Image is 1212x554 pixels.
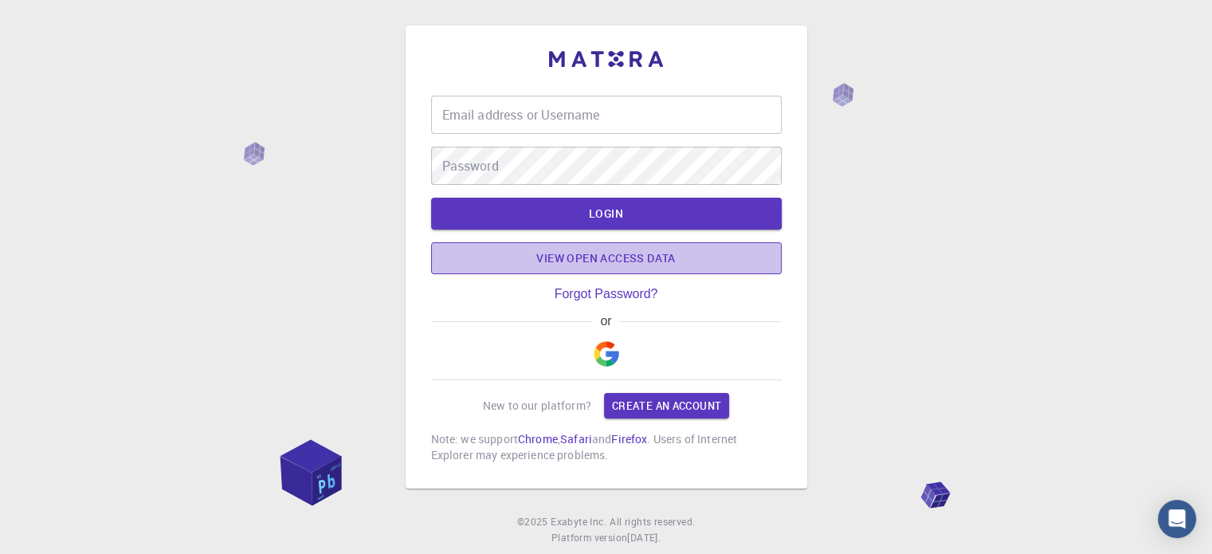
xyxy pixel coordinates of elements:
a: Create an account [604,393,729,418]
img: Google [594,341,619,367]
div: Open Intercom Messenger [1158,500,1196,538]
span: All rights reserved. [610,514,695,530]
p: New to our platform? [483,398,591,414]
a: [DATE]. [627,530,661,546]
span: [DATE] . [627,531,661,544]
a: Exabyte Inc. [551,514,606,530]
a: View open access data [431,242,782,274]
a: Chrome [518,431,558,446]
span: or [593,314,619,328]
span: Exabyte Inc. [551,515,606,528]
span: © 2025 [517,514,551,530]
a: Firefox [611,431,647,446]
a: Safari [560,431,592,446]
span: Platform version [551,530,627,546]
p: Note: we support , and . Users of Internet Explorer may experience problems. [431,431,782,463]
a: Forgot Password? [555,287,658,301]
button: LOGIN [431,198,782,230]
